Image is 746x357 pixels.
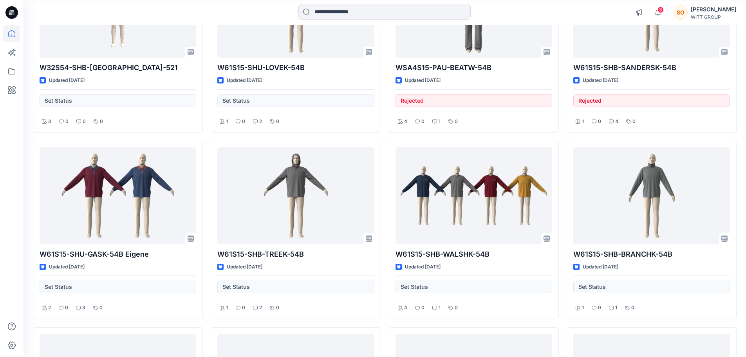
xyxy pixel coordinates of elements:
[631,304,634,312] p: 0
[82,304,85,312] p: 3
[242,304,245,312] p: 0
[691,5,736,14] div: [PERSON_NAME]
[217,147,374,244] a: W61S15-SHB-TREEK-54B
[421,304,424,312] p: 0
[657,7,664,13] span: 3
[615,304,617,312] p: 1
[40,147,196,244] a: W61S15-SHU-GASK-54B Eigene
[582,118,584,126] p: 1
[404,118,407,126] p: 4
[405,263,441,271] p: Updated [DATE]
[583,76,618,85] p: Updated [DATE]
[83,118,86,126] p: 0
[49,263,85,271] p: Updated [DATE]
[455,118,458,126] p: 0
[40,249,196,260] p: W61S15-SHU-GASK-54B Eigene
[583,263,618,271] p: Updated [DATE]
[396,62,552,73] p: WSA4S15-PAU-BEATW-54B
[615,118,618,126] p: 4
[226,304,228,312] p: 1
[242,118,245,126] p: 0
[259,304,262,312] p: 2
[48,304,51,312] p: 2
[100,118,103,126] p: 0
[598,118,601,126] p: 0
[65,118,69,126] p: 0
[421,118,424,126] p: 0
[40,62,196,73] p: W32S54-SHB-[GEOGRAPHIC_DATA]-521
[396,147,552,244] a: W61S15-SHB-WALSHK-54B
[276,304,279,312] p: 0
[217,249,374,260] p: W61S15-SHB-TREEK-54B
[439,118,441,126] p: 1
[48,118,51,126] p: 3
[439,304,441,312] p: 1
[598,304,601,312] p: 0
[674,5,688,20] div: SO
[259,118,262,126] p: 2
[573,62,730,73] p: W61S15-SHB-SANDERSK-54B
[405,76,441,85] p: Updated [DATE]
[404,304,407,312] p: 4
[455,304,458,312] p: 0
[227,76,262,85] p: Updated [DATE]
[217,62,374,73] p: W61S15-SHU-LOVEK-54B
[65,304,68,312] p: 0
[226,118,228,126] p: 1
[573,249,730,260] p: W61S15-SHB-BRANCHK-54B
[582,304,584,312] p: 1
[49,76,85,85] p: Updated [DATE]
[573,147,730,244] a: W61S15-SHB-BRANCHK-54B
[691,14,736,20] div: WITT GROUP
[99,304,103,312] p: 0
[396,249,552,260] p: W61S15-SHB-WALSHK-54B
[227,263,262,271] p: Updated [DATE]
[632,118,636,126] p: 0
[276,118,279,126] p: 0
